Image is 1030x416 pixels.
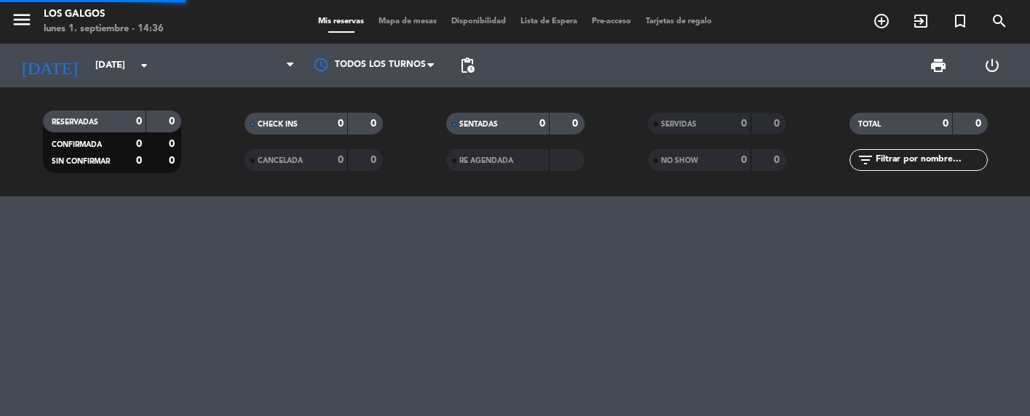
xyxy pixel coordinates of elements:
[741,119,747,129] strong: 0
[258,157,303,164] span: CANCELADA
[774,155,783,165] strong: 0
[338,155,344,165] strong: 0
[857,151,874,169] i: filter_list
[169,116,178,127] strong: 0
[371,17,444,25] span: Mapa de mesas
[52,158,110,165] span: SIN CONFIRMAR
[638,17,719,25] span: Tarjetas de regalo
[991,12,1008,30] i: search
[965,44,1019,87] div: LOG OUT
[371,155,379,165] strong: 0
[444,17,513,25] span: Disponibilidad
[741,155,747,165] strong: 0
[52,119,98,126] span: RESERVADAS
[11,49,88,81] i: [DATE]
[912,12,930,30] i: exit_to_app
[983,57,1001,74] i: power_settings_new
[371,119,379,129] strong: 0
[459,121,498,128] span: SENTADAS
[136,116,142,127] strong: 0
[311,17,371,25] span: Mis reservas
[459,157,513,164] span: RE AGENDADA
[873,12,890,30] i: add_circle_outline
[44,22,164,36] div: lunes 1. septiembre - 14:36
[572,119,581,129] strong: 0
[774,119,783,129] strong: 0
[858,121,881,128] span: TOTAL
[169,139,178,149] strong: 0
[459,57,476,74] span: pending_actions
[539,119,545,129] strong: 0
[874,152,987,168] input: Filtrar por nombre...
[513,17,585,25] span: Lista de Espera
[975,119,984,129] strong: 0
[661,121,697,128] span: SERVIDAS
[338,119,344,129] strong: 0
[943,119,948,129] strong: 0
[11,9,33,31] i: menu
[951,12,969,30] i: turned_in_not
[661,157,698,164] span: NO SHOW
[136,139,142,149] strong: 0
[169,156,178,166] strong: 0
[585,17,638,25] span: Pre-acceso
[135,57,153,74] i: arrow_drop_down
[136,156,142,166] strong: 0
[44,7,164,22] div: Los Galgos
[930,57,947,74] span: print
[11,9,33,36] button: menu
[258,121,298,128] span: CHECK INS
[52,141,102,148] span: CONFIRMADA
